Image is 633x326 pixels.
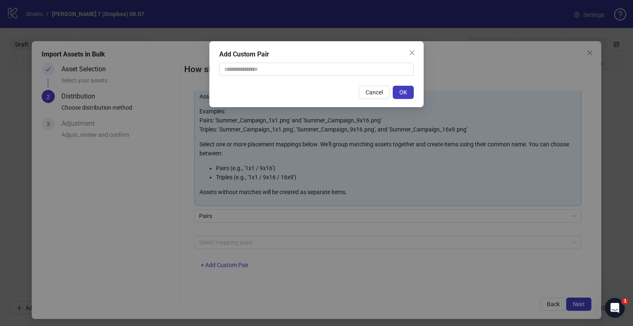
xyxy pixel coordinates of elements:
iframe: Intercom live chat [605,298,625,318]
span: 1 [622,298,628,305]
button: Close [406,46,419,59]
button: Cancel [359,86,389,99]
button: OK [393,86,414,99]
div: Add Custom Pair [219,49,414,59]
span: OK [399,89,407,96]
span: close [409,49,415,56]
span: Cancel [366,89,383,96]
